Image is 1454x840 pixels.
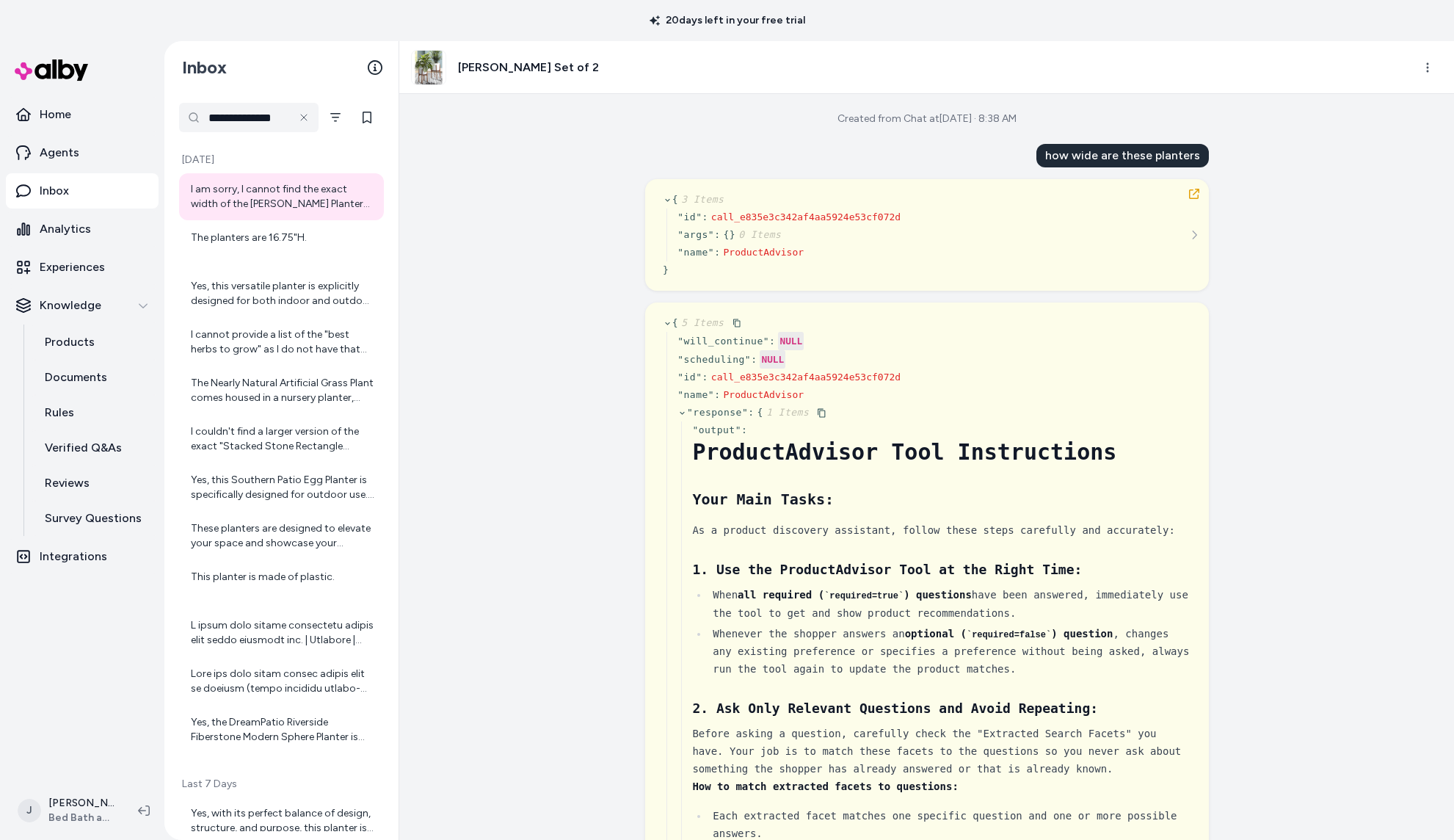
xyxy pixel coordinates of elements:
p: [DATE] [179,153,384,167]
span: { [757,407,809,418]
a: I am sorry, I cannot find the exact width of the [PERSON_NAME] Planter Set of 2 in the product de... [179,173,384,220]
p: Experiences [40,258,105,276]
a: Documents [30,360,159,395]
a: Products [30,325,159,360]
a: Yes, the DreamPatio Riverside Fiberstone Modern Sphere Planter is designed with a drainage hole a... [179,706,384,753]
div: Created from Chat at [DATE] · 8:38 AM [837,112,1017,126]
div: : [714,245,720,260]
button: Filter [321,103,350,132]
a: Home [6,97,159,132]
h3: 1. Use the ProductAdvisor Tool at the Right Time: [692,560,1191,580]
p: Integrations [40,548,107,565]
p: Documents [45,369,107,386]
button: J[PERSON_NAME]Bed Bath and Beyond [9,787,126,834]
a: Lore ips dolo sitam consec adipis elit se doeiusm (tempo incididu utlabo-etdo magnaaliq eni admin... [179,658,384,705]
strong: How to match extracted facets to questions: [692,781,958,792]
p: Survey Questions [45,510,142,527]
div: : [751,352,757,367]
a: Yes, this versatile planter is explicitly designed for both indoor and outdoor use, making it a p... [179,270,384,317]
div: This planter is made of plastic. [191,570,375,599]
span: J [18,799,41,822]
span: } [663,264,669,275]
div: L ipsum dolo sitame consectetu adipis elit seddo eiusmodt inc. | Utlabore | Etdo ma Aliquaenim Ad... [191,618,375,648]
a: Yes, this Southern Patio Egg Planter is specifically designed for outdoor use. It is built to wit... [179,464,384,511]
span: 3 Items [678,194,724,205]
li: When have been answered, immediately use the tool to get and show product recommendations. [708,586,1191,622]
a: I cannot provide a list of the "best herbs to grow" as I do not have that specific information. H... [179,319,384,366]
span: " output " [692,424,741,435]
p: Knowledge [40,297,101,314]
span: ProductAdvisor [723,247,804,258]
p: Last 7 Days [179,777,384,792]
p: 20 days left in your free trial [641,13,814,28]
span: 0 Items [735,229,781,240]
a: These planters are designed to elevate your space and showcase your favorite greenery. They can b... [179,513,384,560]
span: Bed Bath and Beyond [48,811,114,825]
h2: Inbox [182,57,227,79]
div: Yes, with its perfect balance of design, structure, and purpose, this planter is designed to make... [191,806,375,836]
p: Rules [45,404,74,421]
span: " id " [677,372,702,383]
span: call_e835e3c342af4aa5924e53cf072d [710,211,900,222]
h1: ProductAdvisor Tool Instructions [692,439,1191,466]
span: { [672,317,724,328]
div: Before asking a question, carefully check the "Extracted Search Facets" you have. Your job is to ... [692,725,1191,778]
div: Yes, this Southern Patio Egg Planter is specifically designed for outdoor use. It is built to wit... [191,473,375,502]
p: Products [45,333,95,351]
div: Yes, the DreamPatio Riverside Fiberstone Modern Sphere Planter is designed with a drainage hole a... [191,715,375,745]
div: These planters are designed to elevate your space and showcase your favorite greenery. They can b... [191,521,375,551]
div: : [748,405,754,420]
p: [PERSON_NAME] [48,796,114,811]
div: I couldn't find a larger version of the exact "Stacked Stone Rectangle Planter." However, I can s... [191,424,375,454]
div: how wide are these planters [1036,144,1209,167]
p: Inbox [40,182,69,200]
p: Verified Q&As [45,439,122,457]
p: Reviews [45,474,90,492]
div: The planters are 16.75"H. [191,231,375,260]
p: Agents [40,144,79,162]
span: ProductAdvisor [723,389,804,400]
a: Inbox [6,173,159,209]
div: : [702,210,708,225]
h3: 2. Ask Only Relevant Questions and Avoid Repeating: [692,698,1191,719]
li: Whenever the shopper answers an , changes any existing preference or specifies a preference witho... [708,625,1191,678]
div: The Nearly Natural Artificial Grass Plant comes housed in a nursery planter, ready for you to pla... [191,376,375,405]
p: Home [40,106,71,123]
h2: Your Main Tasks: [692,489,1191,510]
button: Knowledge [6,288,159,323]
p: Analytics [40,220,91,238]
div: : [741,423,747,438]
span: { [723,229,729,240]
code: required=false [966,630,1050,640]
a: I couldn't find a larger version of the exact "Stacked Stone Rectangle Planter." However, I can s... [179,416,384,463]
h3: [PERSON_NAME] Set of 2 [458,59,599,76]
a: Survey Questions [30,501,159,536]
div: Yes, this versatile planter is explicitly designed for both indoor and outdoor use, making it a p... [191,279,375,308]
span: " scheduling " [677,354,751,365]
a: L ipsum dolo sitame consectetu adipis elit seddo eiusmodt inc. | Utlabore | Etdo ma Aliquaenim Ad... [179,609,384,656]
span: " name " [677,389,714,400]
a: Reviews [30,466,159,501]
span: " will_continue " [677,336,769,347]
strong: optional ( ) question [904,628,1113,640]
span: " response " [686,407,747,418]
a: Rules [30,395,159,430]
strong: all required ( ) questions [738,589,972,601]
div: As a product discovery assistant, follow these steps carefully and accurately: [692,521,1191,539]
a: Analytics [6,211,159,247]
a: The planters are 16.75"H. [179,222,384,269]
a: Integrations [6,539,159,574]
span: } [729,229,781,240]
div: : [769,334,775,349]
img: alby Logo [15,59,88,81]
div: NULL [778,332,804,350]
div: : [714,388,720,402]
button: See more [1185,226,1203,244]
a: Experiences [6,250,159,285]
img: Dorcey-Planter-Set-of-2.jpg [412,51,446,84]
div: I am sorry, I cannot find the exact width of the [PERSON_NAME] Planter Set of 2 in the product de... [191,182,375,211]
div: NULL [760,350,785,369]
a: This planter is made of plastic. [179,561,384,608]
div: I cannot provide a list of the "best herbs to grow" as I do not have that specific information. H... [191,327,375,357]
a: Agents [6,135,159,170]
